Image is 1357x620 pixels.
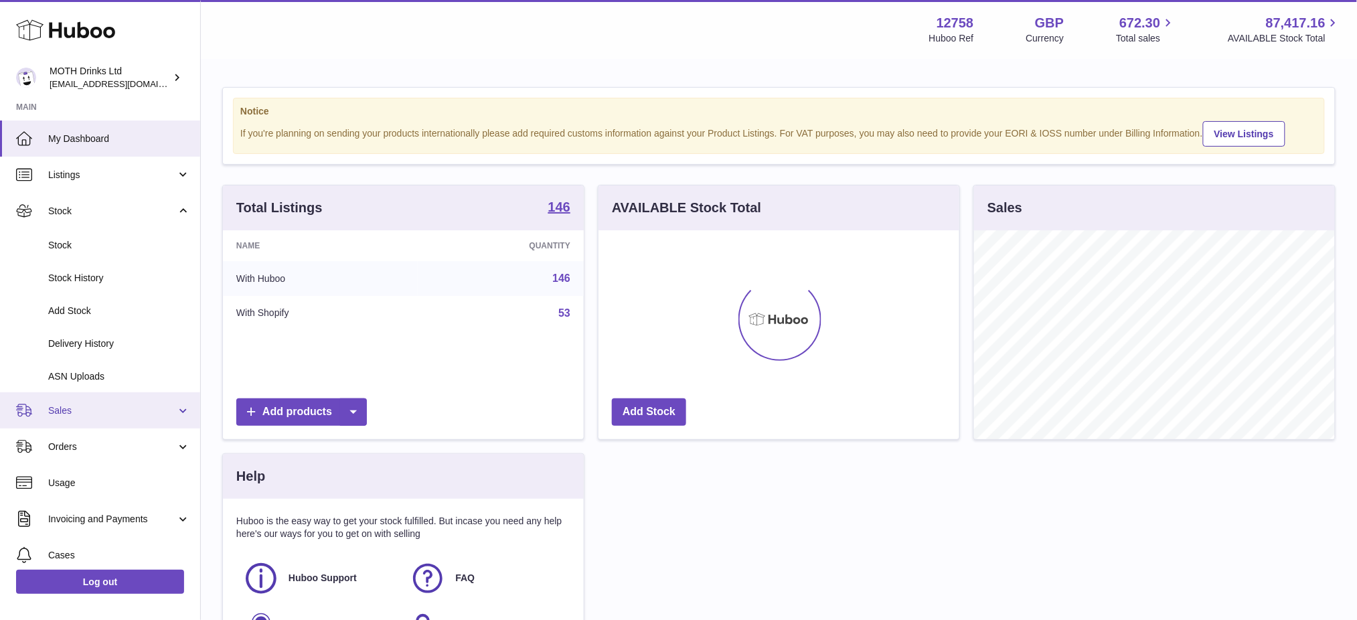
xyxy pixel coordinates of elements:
h3: Total Listings [236,199,323,217]
span: Add Stock [48,305,190,317]
span: Cases [48,549,190,562]
a: 146 [552,273,570,284]
div: Currency [1026,32,1064,45]
a: Log out [16,570,184,594]
td: With Huboo [223,261,418,296]
span: 87,417.16 [1266,14,1326,32]
span: 672.30 [1119,14,1160,32]
strong: Notice [240,105,1318,118]
img: internalAdmin-12758@internal.huboo.com [16,68,36,88]
span: Stock [48,205,176,218]
a: Add products [236,398,367,426]
a: 53 [558,307,570,319]
span: Stock History [48,272,190,285]
span: Invoicing and Payments [48,513,176,526]
strong: 12758 [937,14,974,32]
strong: 146 [548,200,570,214]
strong: GBP [1035,14,1064,32]
a: 672.30 Total sales [1116,14,1176,45]
span: Orders [48,441,176,453]
div: If you're planning on sending your products internationally please add required customs informati... [240,119,1318,147]
span: Listings [48,169,176,181]
span: [EMAIL_ADDRESS][DOMAIN_NAME] [50,78,197,89]
h3: Help [236,467,265,485]
a: Huboo Support [243,560,396,597]
span: Stock [48,239,190,252]
span: Usage [48,477,190,489]
th: Name [223,230,418,261]
span: FAQ [455,572,475,585]
span: Huboo Support [289,572,357,585]
span: ASN Uploads [48,370,190,383]
a: Add Stock [612,398,686,426]
span: AVAILABLE Stock Total [1228,32,1341,45]
a: 87,417.16 AVAILABLE Stock Total [1228,14,1341,45]
span: Delivery History [48,337,190,350]
a: 146 [548,200,570,216]
th: Quantity [418,230,584,261]
span: My Dashboard [48,133,190,145]
h3: Sales [987,199,1022,217]
h3: AVAILABLE Stock Total [612,199,761,217]
div: MOTH Drinks Ltd [50,65,170,90]
p: Huboo is the easy way to get your stock fulfilled. But incase you need any help here's our ways f... [236,515,570,540]
span: Total sales [1116,32,1176,45]
td: With Shopify [223,296,418,331]
div: Huboo Ref [929,32,974,45]
span: Sales [48,404,176,417]
a: FAQ [410,560,563,597]
a: View Listings [1203,121,1285,147]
